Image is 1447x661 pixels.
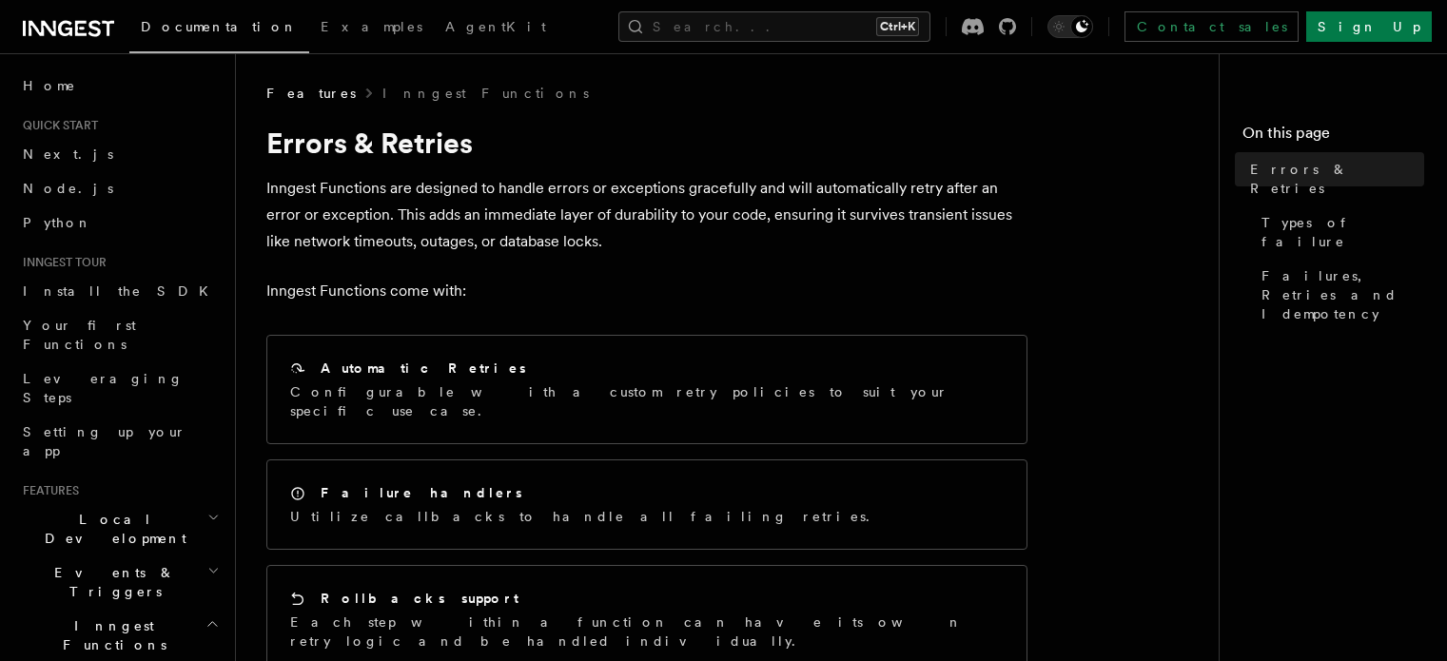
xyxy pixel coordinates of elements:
[15,308,224,361] a: Your first Functions
[266,278,1027,304] p: Inngest Functions come with:
[15,563,207,601] span: Events & Triggers
[266,84,356,103] span: Features
[290,507,881,526] p: Utilize callbacks to handle all failing retries.
[1254,259,1424,331] a: Failures, Retries and Idempotency
[23,146,113,162] span: Next.js
[876,17,919,36] kbd: Ctrl+K
[266,175,1027,255] p: Inngest Functions are designed to handle errors or exceptions gracefully and will automatically r...
[445,19,546,34] span: AgentKit
[15,361,224,415] a: Leveraging Steps
[290,382,1004,420] p: Configurable with a custom retry policies to suit your specific use case.
[15,205,224,240] a: Python
[15,171,224,205] a: Node.js
[23,371,184,405] span: Leveraging Steps
[321,359,526,378] h2: Automatic Retries
[1047,15,1093,38] button: Toggle dark mode
[1242,122,1424,152] h4: On this page
[23,283,220,299] span: Install the SDK
[266,126,1027,160] h1: Errors & Retries
[23,181,113,196] span: Node.js
[23,424,186,458] span: Setting up your app
[382,84,589,103] a: Inngest Functions
[23,318,136,352] span: Your first Functions
[129,6,309,53] a: Documentation
[15,502,224,555] button: Local Development
[15,118,98,133] span: Quick start
[434,6,557,51] a: AgentKit
[266,459,1027,550] a: Failure handlersUtilize callbacks to handle all failing retries.
[23,215,92,230] span: Python
[266,335,1027,444] a: Automatic RetriesConfigurable with a custom retry policies to suit your specific use case.
[15,68,224,103] a: Home
[1254,205,1424,259] a: Types of failure
[141,19,298,34] span: Documentation
[23,76,76,95] span: Home
[618,11,930,42] button: Search...Ctrl+K
[15,415,224,468] a: Setting up your app
[309,6,434,51] a: Examples
[321,589,518,608] h2: Rollbacks support
[15,255,107,270] span: Inngest tour
[15,510,207,548] span: Local Development
[15,274,224,308] a: Install the SDK
[1124,11,1299,42] a: Contact sales
[1261,213,1424,251] span: Types of failure
[290,612,1004,651] p: Each step within a function can have its own retry logic and be handled individually.
[15,555,224,609] button: Events & Triggers
[1306,11,1432,42] a: Sign Up
[321,483,522,502] h2: Failure handlers
[1261,266,1424,323] span: Failures, Retries and Idempotency
[15,483,79,498] span: Features
[1250,160,1424,198] span: Errors & Retries
[1242,152,1424,205] a: Errors & Retries
[15,137,224,171] a: Next.js
[321,19,422,34] span: Examples
[15,616,205,654] span: Inngest Functions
